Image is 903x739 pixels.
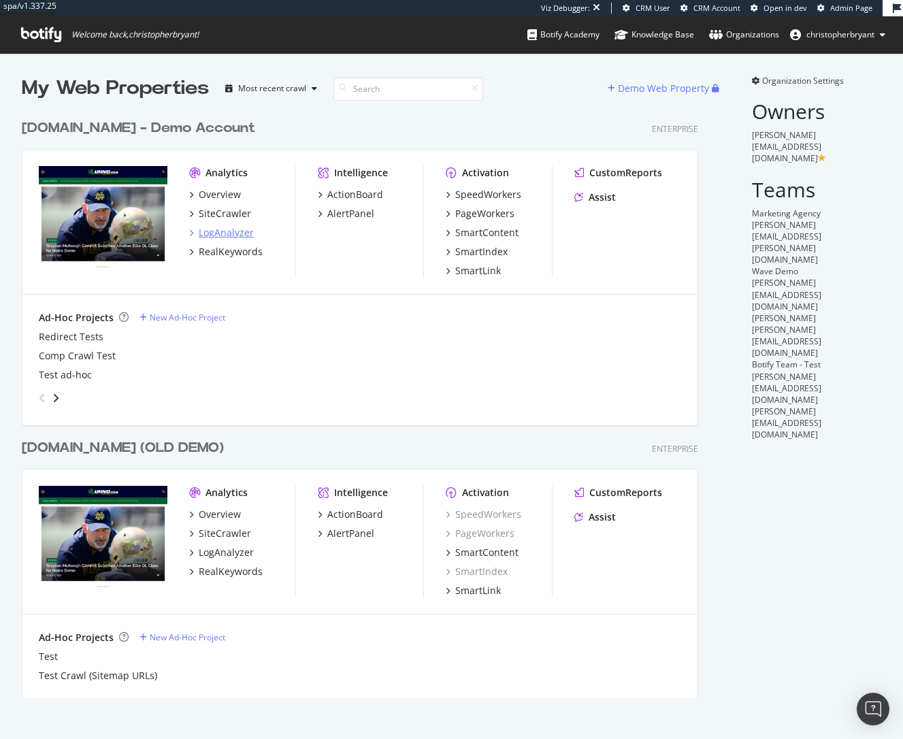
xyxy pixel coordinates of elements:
a: CRM User [623,3,670,14]
a: Assist [574,510,616,524]
a: SmartIndex [446,245,508,259]
div: [PERSON_NAME] [752,312,882,324]
div: SmartContent [455,226,519,240]
input: Search [333,77,483,101]
a: SiteCrawler [189,207,251,220]
a: Organizations [709,16,779,53]
div: ActionBoard [327,188,383,201]
div: RealKeywords [199,565,263,578]
div: Enterprise [652,123,698,135]
div: New Ad-Hoc Project [150,631,225,643]
div: Test ad-hoc [39,368,92,382]
div: Analytics [206,486,248,499]
span: CRM Account [693,3,740,13]
a: SmartContent [446,226,519,240]
div: Assist [589,191,616,204]
a: CustomReports [574,486,662,499]
div: [DOMAIN_NAME] (OLD DEMO) [22,438,224,458]
a: [DOMAIN_NAME] (OLD DEMO) [22,438,229,458]
span: [PERSON_NAME][EMAIL_ADDRESS][DOMAIN_NAME] [752,371,821,406]
div: AlertPanel [327,527,374,540]
a: Comp Crawl Test [39,349,116,363]
div: PageWorkers [455,207,514,220]
div: Open Intercom Messenger [857,693,889,725]
a: Redirect Tests [39,330,103,344]
div: SmartContent [455,546,519,559]
div: CustomReports [589,166,662,180]
a: SiteCrawler [189,527,251,540]
a: Admin Page [817,3,872,14]
div: Analytics [206,166,248,180]
a: SmartLink [446,584,501,597]
a: SmartContent [446,546,519,559]
a: CustomReports [574,166,662,180]
a: SmartLink [446,264,501,278]
div: ActionBoard [327,508,383,521]
a: Assist [574,191,616,204]
a: PageWorkers [446,527,514,540]
div: [DOMAIN_NAME] - Demo Account [22,118,255,138]
span: CRM User [636,3,670,13]
div: Marketing Agency [752,208,882,219]
span: Open in dev [764,3,807,13]
div: SiteCrawler [199,527,251,540]
a: RealKeywords [189,245,263,259]
span: christopherbryant [806,29,874,40]
span: [PERSON_NAME][EMAIL_ADDRESS][DOMAIN_NAME] [752,324,821,359]
div: CustomReports [589,486,662,499]
div: SmartLink [455,584,501,597]
div: SiteCrawler [199,207,251,220]
div: angle-left [33,387,51,409]
div: Overview [199,188,241,201]
button: Demo Web Property [608,78,712,99]
a: [DOMAIN_NAME] - Demo Account [22,118,261,138]
a: New Ad-Hoc Project [139,631,225,643]
div: Knowledge Base [614,28,694,42]
a: LogAnalyzer [189,226,254,240]
div: SmartIndex [446,565,508,578]
div: Ad-Hoc Projects [39,311,114,325]
span: [PERSON_NAME][EMAIL_ADDRESS][DOMAIN_NAME] [752,406,821,440]
div: Overview [199,508,241,521]
div: SpeedWorkers [455,188,521,201]
div: SmartLink [455,264,501,278]
a: ActionBoard [318,508,383,521]
a: SpeedWorkers [446,508,521,521]
a: LogAnalyzer [189,546,254,559]
a: Botify Academy [527,16,600,53]
a: ActionBoard [318,188,383,201]
a: Overview [189,188,241,201]
div: Activation [462,486,509,499]
h2: Teams [752,178,882,201]
div: Test Crawl (Sitemap URLs) [39,669,157,683]
img: UHND (Old Demo) [39,486,167,589]
div: Demo Web Property [618,82,709,95]
button: christopherbryant [779,24,896,46]
a: SpeedWorkers [446,188,521,201]
button: Most recent crawl [220,78,323,99]
div: AlertPanel [327,207,374,220]
a: Overview [189,508,241,521]
a: Open in dev [751,3,807,14]
a: Test [39,650,58,663]
div: RealKeywords [199,245,263,259]
span: [PERSON_NAME][EMAIL_ADDRESS][DOMAIN_NAME] [752,129,821,164]
div: My Web Properties [22,75,209,102]
div: grid [22,102,709,698]
div: LogAnalyzer [199,546,254,559]
a: Knowledge Base [614,16,694,53]
div: Organizations [709,28,779,42]
a: PageWorkers [446,207,514,220]
h2: Owners [752,100,882,122]
span: Admin Page [830,3,872,13]
a: AlertPanel [318,527,374,540]
div: Intelligence [334,486,388,499]
div: Wave Demo [752,265,882,277]
div: New Ad-Hoc Project [150,312,225,323]
a: New Ad-Hoc Project [139,312,225,323]
span: [PERSON_NAME][EMAIL_ADDRESS][PERSON_NAME][DOMAIN_NAME] [752,219,821,265]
